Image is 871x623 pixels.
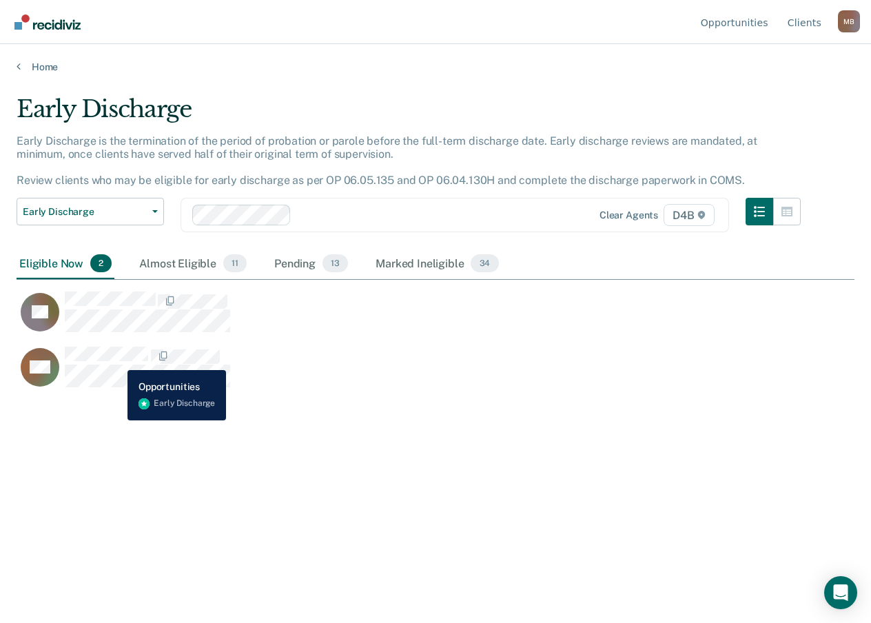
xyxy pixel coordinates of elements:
[17,291,750,346] div: CaseloadOpportunityCell-0798541
[373,249,501,279] div: Marked Ineligible34
[600,210,658,221] div: Clear agents
[223,254,247,272] span: 11
[17,198,164,225] button: Early Discharge
[838,10,860,32] button: Profile dropdown button
[17,249,114,279] div: Eligible Now2
[17,346,750,401] div: CaseloadOpportunityCell-0820913
[23,206,147,218] span: Early Discharge
[17,61,854,73] a: Home
[14,14,81,30] img: Recidiviz
[17,95,801,134] div: Early Discharge
[90,254,112,272] span: 2
[664,204,714,226] span: D4B
[322,254,348,272] span: 13
[838,10,860,32] div: M B
[17,134,757,187] p: Early Discharge is the termination of the period of probation or parole before the full-term disc...
[136,249,249,279] div: Almost Eligible11
[271,249,351,279] div: Pending13
[824,576,857,609] div: Open Intercom Messenger
[471,254,498,272] span: 34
